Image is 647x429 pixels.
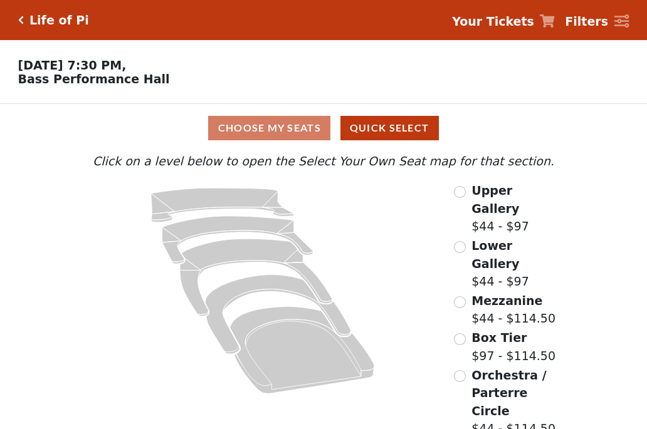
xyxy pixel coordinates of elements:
[471,294,542,308] span: Mezzanine
[471,331,527,344] span: Box Tier
[452,14,534,28] strong: Your Tickets
[18,16,24,24] a: Click here to go back to filters
[471,237,557,291] label: $44 - $97
[471,329,555,364] label: $97 - $114.50
[162,216,313,264] path: Lower Gallery - Seats Available: 53
[340,116,439,140] button: Quick Select
[230,307,375,394] path: Orchestra / Parterre Circle - Seats Available: 12
[29,13,89,28] h5: Life of Pi
[471,292,555,328] label: $44 - $114.50
[151,188,294,222] path: Upper Gallery - Seats Available: 311
[565,14,608,28] strong: Filters
[471,182,557,235] label: $44 - $97
[90,152,557,170] p: Click on a level below to open the Select Your Own Seat map for that section.
[471,368,546,418] span: Orchestra / Parterre Circle
[565,13,629,31] a: Filters
[471,183,519,215] span: Upper Gallery
[471,239,519,271] span: Lower Gallery
[452,13,555,31] a: Your Tickets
